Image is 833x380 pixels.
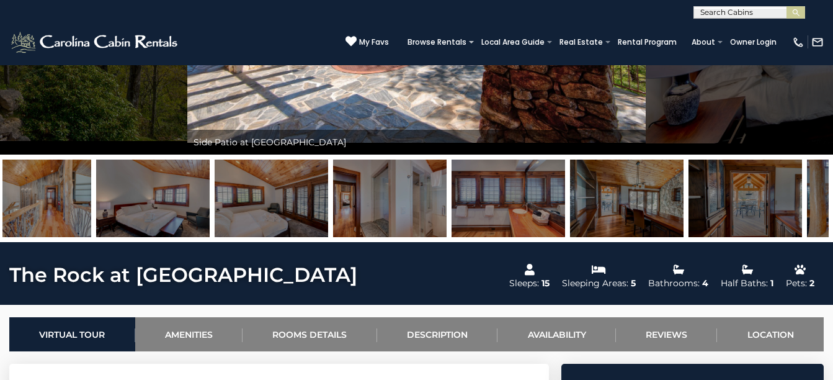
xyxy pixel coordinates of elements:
a: Availability [497,317,616,351]
a: Owner Login [724,34,783,51]
a: Virtual Tour [9,317,135,351]
img: 164245594 [333,160,447,237]
a: Rental Program [612,34,683,51]
a: My Favs [345,35,389,48]
img: 164245592 [96,160,210,237]
img: phone-regular-white.png [792,36,804,48]
a: Description [377,317,498,351]
img: White-1-2.png [9,30,181,55]
img: mail-regular-white.png [811,36,824,48]
img: 164245595 [570,160,684,237]
span: My Favs [359,37,389,48]
a: Reviews [616,317,718,351]
img: 164245591 [215,160,328,237]
a: Browse Rentals [401,34,473,51]
img: 164245593 [452,160,565,237]
a: Real Estate [553,34,609,51]
a: Rooms Details [243,317,377,351]
img: 164245596 [688,160,802,237]
a: About [685,34,721,51]
a: Location [717,317,824,351]
div: Side Patio at [GEOGRAPHIC_DATA] [187,130,646,155]
a: Local Area Guide [475,34,551,51]
a: Amenities [135,317,243,351]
